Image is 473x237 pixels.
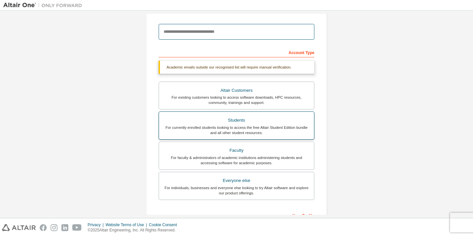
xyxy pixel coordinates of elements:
[105,222,149,227] div: Website Terms of Use
[159,61,314,74] div: Academic emails outside our recognised list will require manual verification.
[159,47,314,57] div: Account Type
[72,224,82,231] img: youtube.svg
[159,210,314,220] div: Your Profile
[40,224,47,231] img: facebook.svg
[3,2,85,9] img: Altair One
[163,185,310,196] div: For individuals, businesses and everyone else looking to try Altair software and explore our prod...
[88,227,181,233] p: © 2025 Altair Engineering, Inc. All Rights Reserved.
[163,86,310,95] div: Altair Customers
[163,155,310,166] div: For faculty & administrators of academic institutions administering students and accessing softwa...
[149,222,181,227] div: Cookie Consent
[61,224,68,231] img: linkedin.svg
[51,224,57,231] img: instagram.svg
[163,116,310,125] div: Students
[163,125,310,135] div: For currently enrolled students looking to access the free Altair Student Edition bundle and all ...
[88,222,105,227] div: Privacy
[2,224,36,231] img: altair_logo.svg
[163,176,310,185] div: Everyone else
[163,146,310,155] div: Faculty
[163,95,310,105] div: For existing customers looking to access software downloads, HPC resources, community, trainings ...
